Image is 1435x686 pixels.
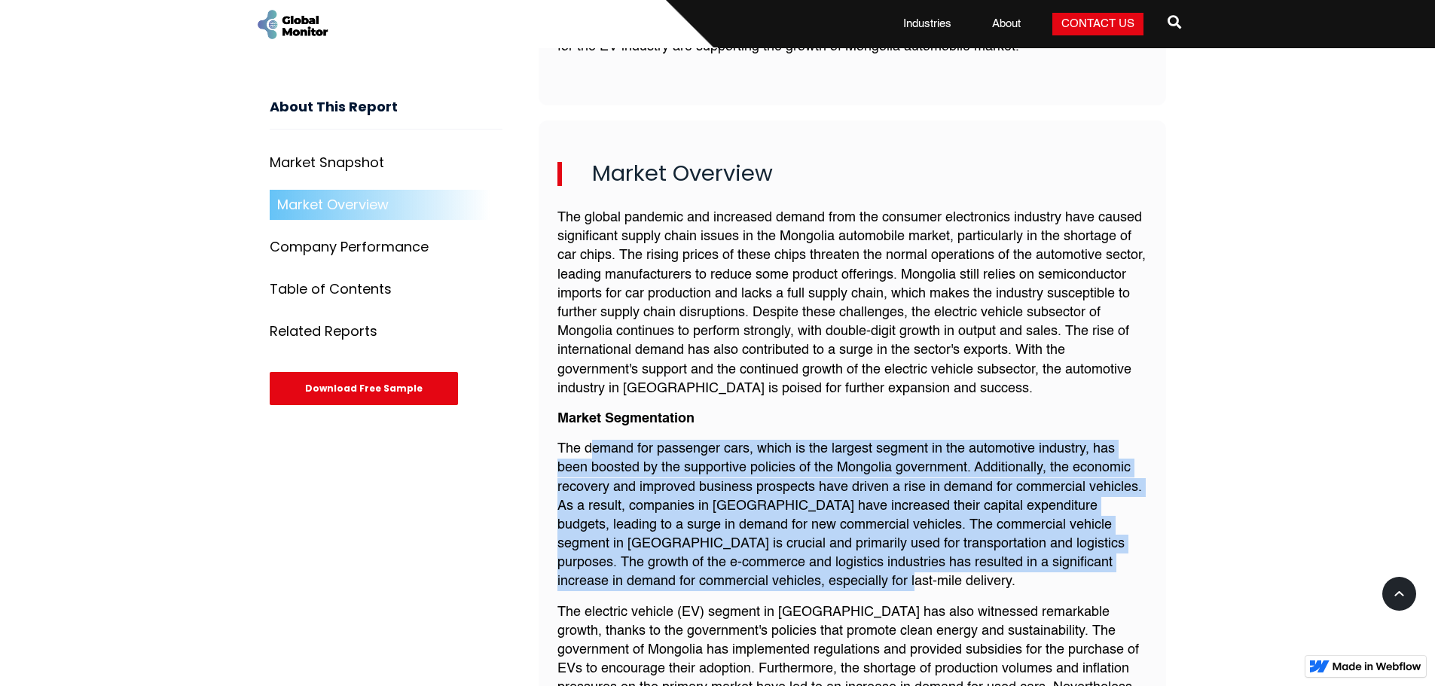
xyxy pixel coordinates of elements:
a: Market Snapshot [270,148,502,178]
span:  [1168,11,1181,32]
a:  [1168,9,1181,39]
a: Industries [894,17,960,32]
a: Table of Contents [270,275,502,305]
p: The demand for passenger cars, which is the largest segment in the automotive industry, has been ... [557,440,1147,592]
a: Company Performance [270,233,502,263]
div: Company Performance [270,240,429,255]
div: Market Snapshot [270,156,384,171]
div: Table of Contents [270,282,392,297]
h2: Market Overview [557,162,1147,186]
a: Contact Us [1052,13,1143,35]
a: About [983,17,1030,32]
a: Market Overview [270,191,502,221]
a: home [255,8,330,41]
div: Related Reports [270,325,377,340]
strong: Market Segmentation [557,412,695,425]
div: Download Free Sample [270,373,458,406]
p: The global pandemic and increased demand from the consumer electronics industry have caused signi... [557,209,1147,398]
a: Related Reports [270,317,502,347]
div: Market Overview [277,198,389,213]
img: Made in Webflow [1333,662,1421,671]
h3: About This Report [270,99,502,130]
